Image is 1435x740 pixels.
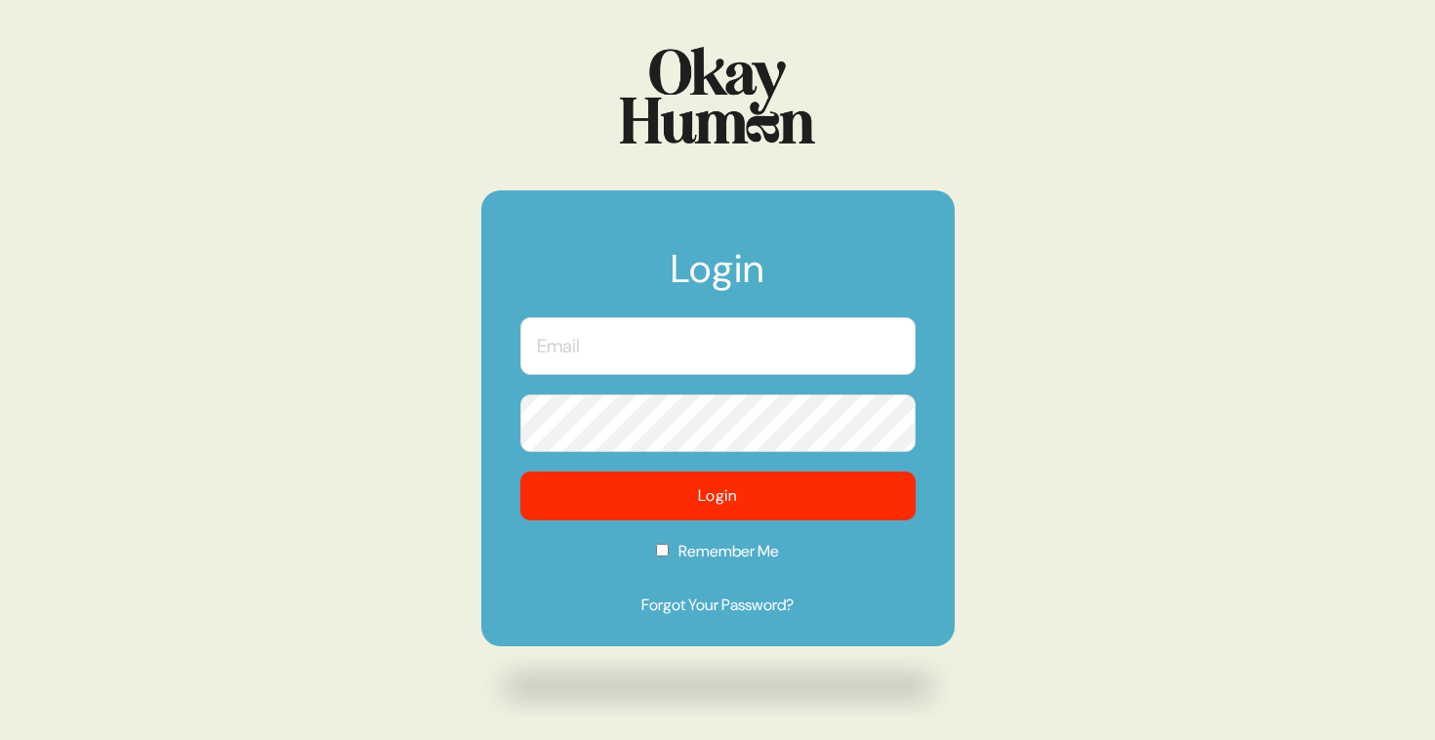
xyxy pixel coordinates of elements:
input: Remember Me [656,544,669,556]
img: Drop shadow [481,656,955,718]
img: Logo [620,47,815,144]
h1: Login [520,249,916,308]
input: Email [520,317,916,375]
button: Login [520,472,916,520]
label: Remember Me [520,540,916,576]
a: Forgot Your Password? [520,594,916,617]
